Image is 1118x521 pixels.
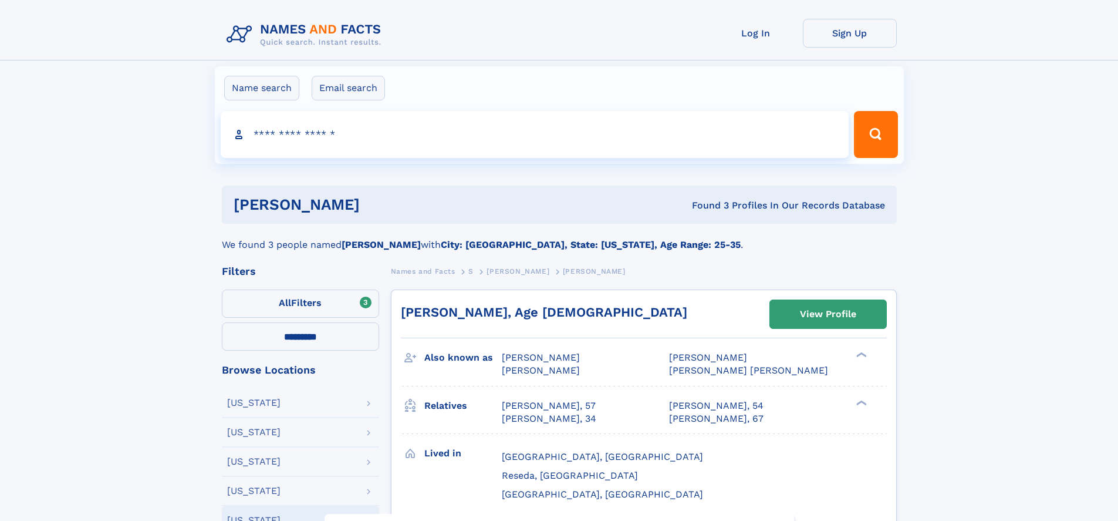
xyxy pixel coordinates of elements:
[468,267,474,275] span: S
[227,486,281,496] div: [US_STATE]
[853,351,867,359] div: ❯
[424,396,502,416] h3: Relatives
[224,76,299,100] label: Name search
[853,399,867,406] div: ❯
[669,352,747,363] span: [PERSON_NAME]
[709,19,803,48] a: Log In
[669,412,764,425] a: [PERSON_NAME], 67
[770,300,886,328] a: View Profile
[502,451,703,462] span: [GEOGRAPHIC_DATA], [GEOGRAPHIC_DATA]
[669,399,764,412] a: [PERSON_NAME], 54
[222,266,379,277] div: Filters
[227,428,281,437] div: [US_STATE]
[854,111,897,158] button: Search Button
[800,301,856,328] div: View Profile
[502,352,580,363] span: [PERSON_NAME]
[502,365,580,376] span: [PERSON_NAME]
[468,264,474,278] a: S
[342,239,421,250] b: [PERSON_NAME]
[424,348,502,368] h3: Also known as
[502,470,638,481] span: Reseda, [GEOGRAPHIC_DATA]
[391,264,455,278] a: Names and Facts
[526,199,885,212] div: Found 3 Profiles In Our Records Database
[803,19,897,48] a: Sign Up
[487,267,549,275] span: [PERSON_NAME]
[563,267,626,275] span: [PERSON_NAME]
[487,264,549,278] a: [PERSON_NAME]
[222,290,379,318] label: Filters
[234,197,526,212] h1: [PERSON_NAME]
[441,239,741,250] b: City: [GEOGRAPHIC_DATA], State: [US_STATE], Age Range: 25-35
[502,399,596,412] a: [PERSON_NAME], 57
[401,305,687,320] a: [PERSON_NAME], Age [DEMOGRAPHIC_DATA]
[502,412,596,425] a: [PERSON_NAME], 34
[227,398,281,408] div: [US_STATE]
[312,76,385,100] label: Email search
[669,365,828,376] span: [PERSON_NAME] [PERSON_NAME]
[222,224,897,252] div: We found 3 people named with .
[222,365,379,375] div: Browse Locations
[227,457,281,466] div: [US_STATE]
[502,489,703,500] span: [GEOGRAPHIC_DATA], [GEOGRAPHIC_DATA]
[279,297,291,308] span: All
[222,19,391,51] img: Logo Names and Facts
[221,111,849,158] input: search input
[424,443,502,463] h3: Lived in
